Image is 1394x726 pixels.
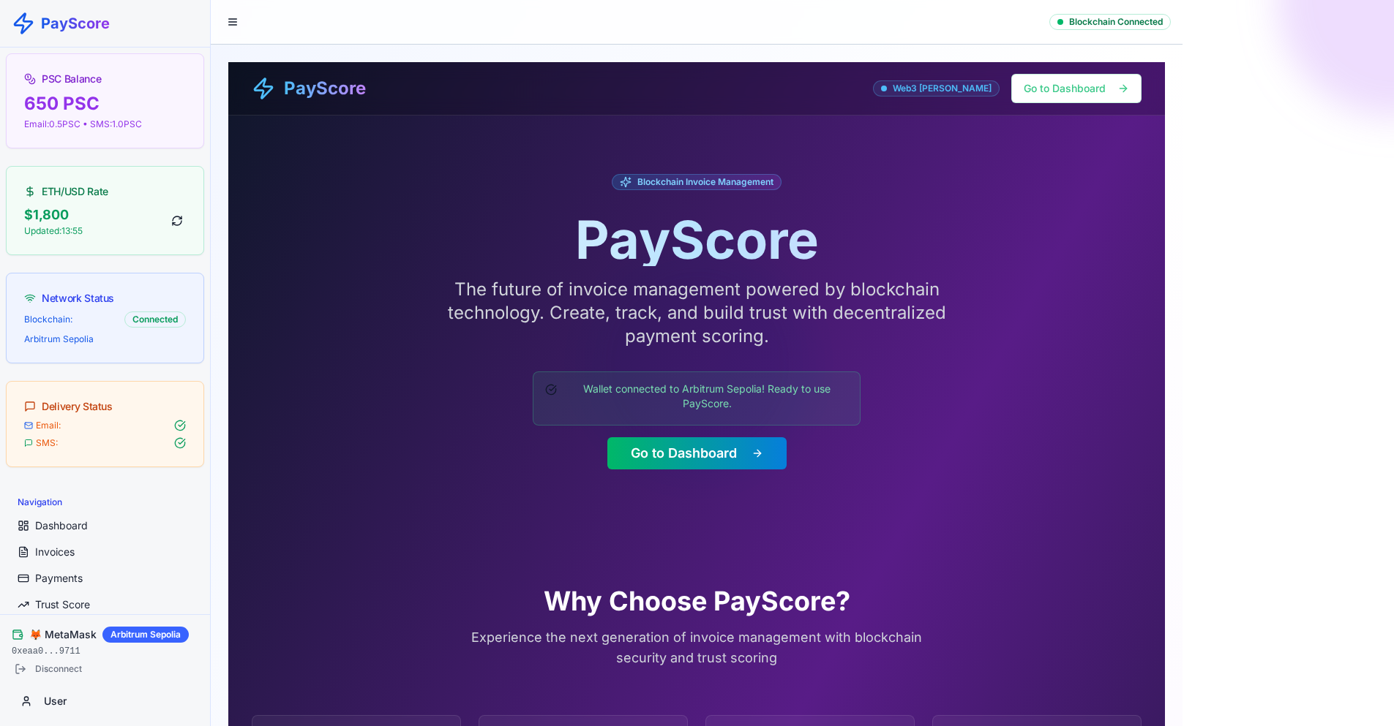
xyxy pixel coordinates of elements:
[24,184,186,199] div: ETH/USD Rate
[124,311,186,328] div: Connected
[612,174,782,190] div: Blockchain Invoice Management
[12,567,198,590] a: Payments
[252,586,1142,616] h2: Why Choose PayScore?
[284,77,366,100] span: PayScore
[24,225,83,237] div: Updated: 13:55
[607,437,787,469] button: Go to Dashboard
[35,545,75,559] span: Invoices
[545,382,848,411] div: Wallet connected to Arbitrum Sepolia! Ready to use PayScore.
[451,627,943,668] p: Experience the next generation of invoice management with blockchain security and trust scoring
[12,646,198,657] div: 0xeaa0...9711
[36,420,61,431] span: Email:
[24,92,186,116] div: 650 PSC
[36,437,58,449] span: SMS:
[35,518,88,533] span: Dashboard
[41,13,110,34] span: PayScore
[35,571,83,586] span: Payments
[102,627,189,643] div: Arbitrum Sepolia
[252,213,1142,266] h1: PayScore
[24,314,72,325] span: Blockchain:
[12,514,198,537] a: Dashboard
[12,491,198,514] div: Navigation
[873,80,1000,97] div: Web3 [PERSON_NAME]
[12,660,85,678] button: Disconnect
[12,593,198,616] a: Trust Score
[24,72,186,86] div: PSC Balance
[416,278,978,348] p: The future of invoice management powered by blockchain technology. Create, track, and build trust...
[24,118,186,130] div: Email: 0.5 PSC • SMS: 1.0 PSC
[29,627,97,642] span: 🦊 MetaMask
[12,688,198,714] button: User
[35,597,90,612] span: Trust Score
[12,540,198,564] a: Invoices
[24,399,186,414] div: Delivery Status
[1011,74,1142,103] button: Go to Dashboard
[24,333,186,345] div: Arbitrum Sepolia
[24,291,186,306] div: Network Status
[24,205,83,225] div: $ 1,800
